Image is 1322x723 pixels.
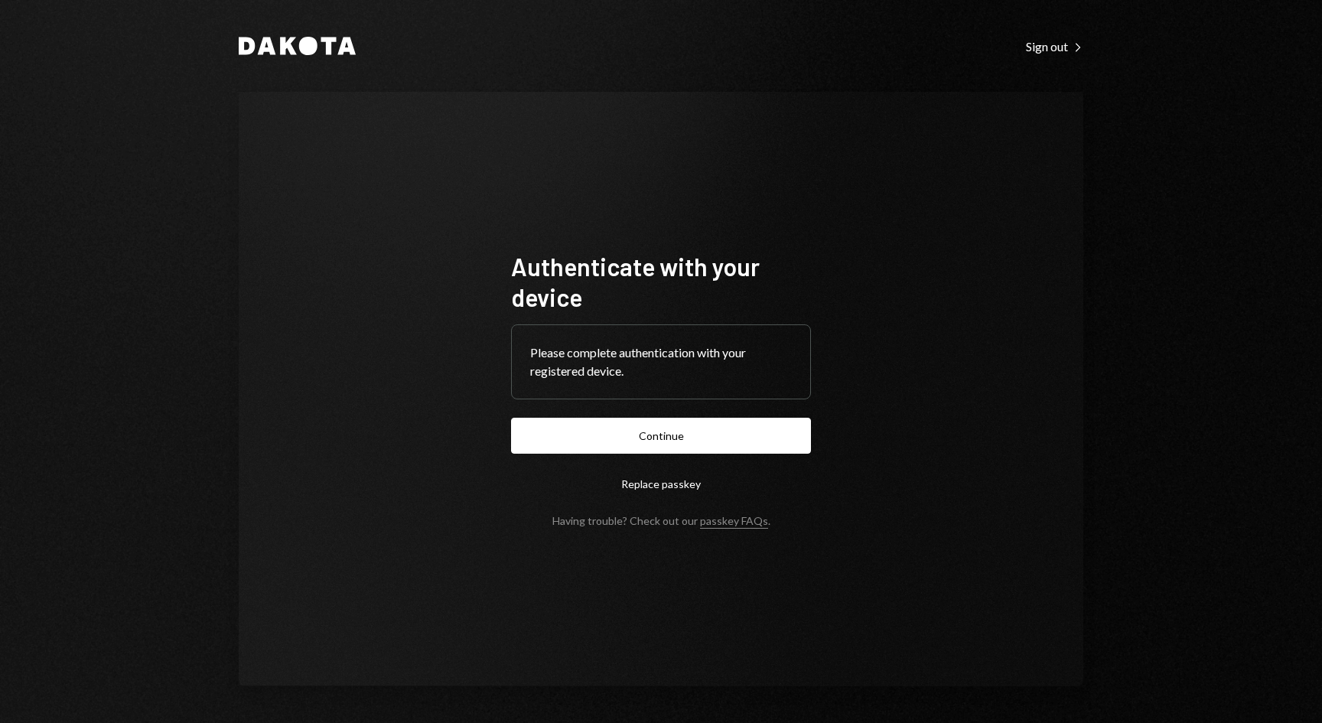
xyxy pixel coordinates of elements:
[1026,39,1083,54] div: Sign out
[511,418,811,454] button: Continue
[552,514,770,527] div: Having trouble? Check out our .
[1026,37,1083,54] a: Sign out
[511,251,811,312] h1: Authenticate with your device
[530,344,792,380] div: Please complete authentication with your registered device.
[700,514,768,529] a: passkey FAQs
[511,466,811,502] button: Replace passkey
